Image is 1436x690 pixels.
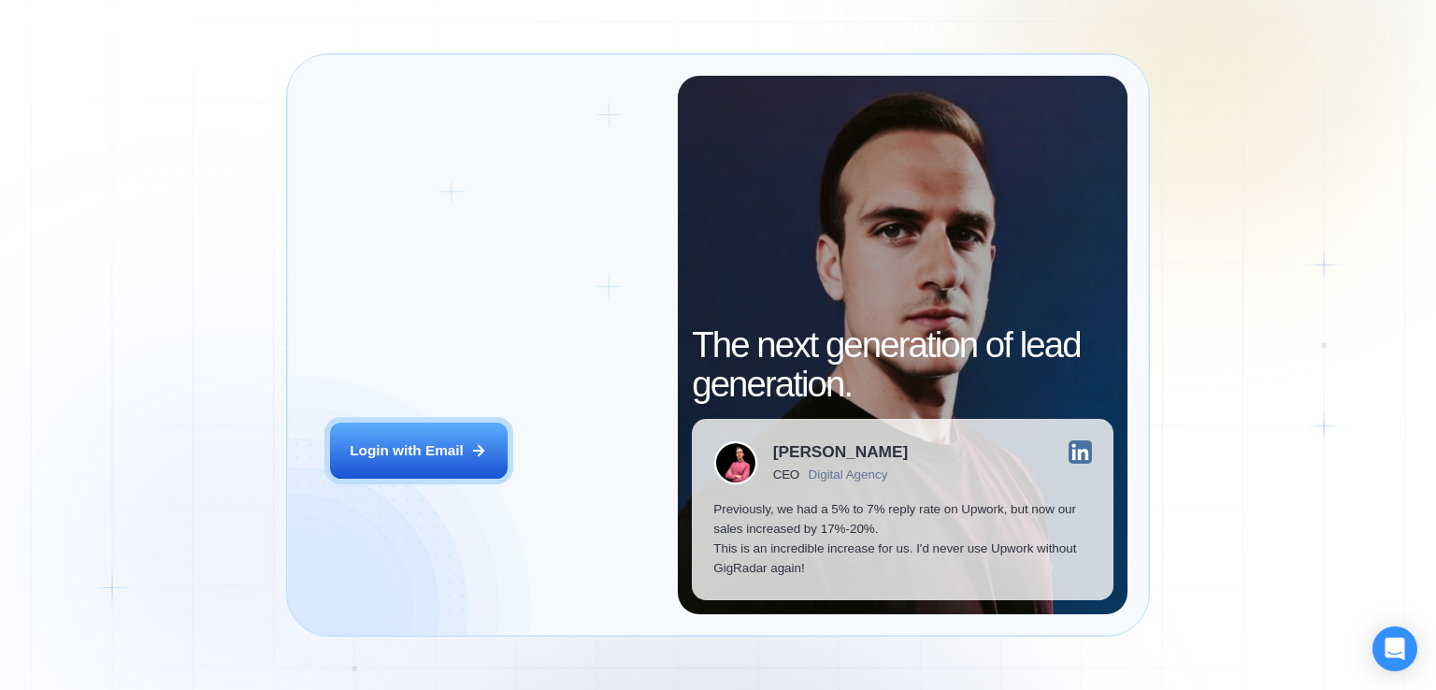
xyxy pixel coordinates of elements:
div: Open Intercom Messenger [1372,626,1417,671]
button: Login with Email [330,423,508,479]
div: CEO [773,467,799,482]
p: Previously, we had a 5% to 7% reply rate on Upwork, but now our sales increased by 17%-20%. This ... [713,499,1092,579]
div: Login with Email [350,440,464,460]
div: Login [364,220,390,234]
h2: The next generation of lead generation. [692,325,1113,404]
span: Welcome to [330,276,506,364]
div: [PERSON_NAME] [773,444,908,460]
div: Digital Agency [809,467,888,482]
